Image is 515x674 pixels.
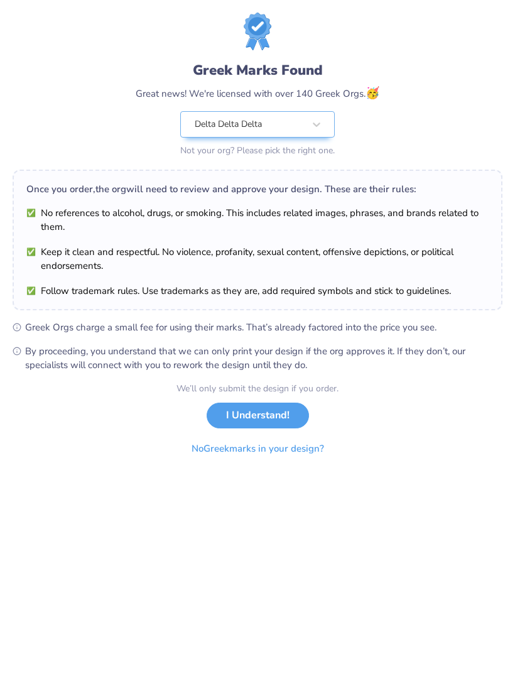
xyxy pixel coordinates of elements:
button: I Understand! [207,403,309,428]
img: License badge [244,13,271,50]
button: NoGreekmarks in your design? [181,436,335,462]
span: 🥳 [366,85,379,101]
div: Greek Marks Found [193,60,323,80]
li: No references to alcohol, drugs, or smoking. This includes related images, phrases, and brands re... [26,206,489,234]
span: Greek Orgs charge a small fee for using their marks. That’s already factored into the price you see. [25,320,502,334]
li: Keep it clean and respectful. No violence, profanity, sexual content, offensive depictions, or po... [26,245,489,273]
div: We’ll only submit the design if you order. [176,382,339,395]
div: Not your org? Please pick the right one. [180,144,335,157]
div: Once you order, the org will need to review and approve your design. These are their rules: [26,182,489,196]
li: Follow trademark rules. Use trademarks as they are, add required symbols and stick to guidelines. [26,284,489,298]
span: By proceeding, you understand that we can only print your design if the org approves it. If they ... [25,344,502,372]
div: Great news! We're licensed with over 140 Greek Orgs. [136,85,379,102]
